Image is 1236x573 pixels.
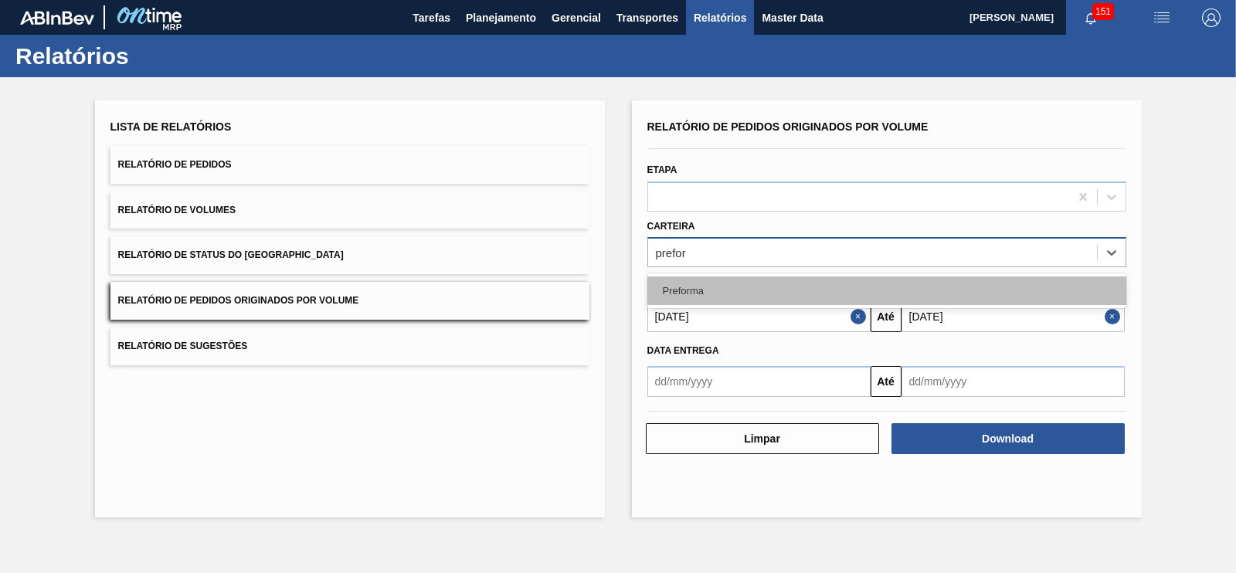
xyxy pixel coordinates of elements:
[413,8,450,27] span: Tarefas
[1066,7,1115,29] button: Notificações
[616,8,678,27] span: Transportes
[118,341,248,351] span: Relatório de Sugestões
[647,276,1126,305] div: Preforma
[15,47,290,65] h1: Relatórios
[466,8,536,27] span: Planejamento
[118,249,344,260] span: Relatório de Status do [GEOGRAPHIC_DATA]
[552,8,601,27] span: Gerencial
[110,236,589,274] button: Relatório de Status do [GEOGRAPHIC_DATA]
[110,120,232,133] span: Lista de Relatórios
[647,345,719,356] span: Data entrega
[110,192,589,229] button: Relatório de Volumes
[1105,301,1125,332] button: Close
[1092,3,1114,20] span: 151
[118,295,359,306] span: Relatório de Pedidos Originados por Volume
[647,366,871,397] input: dd/mm/yyyy
[694,8,746,27] span: Relatórios
[647,164,677,175] label: Etapa
[647,221,695,232] label: Carteira
[871,301,902,332] button: Até
[1202,8,1221,27] img: Logout
[891,423,1125,454] button: Download
[118,205,236,215] span: Relatório de Volumes
[20,11,94,25] img: TNhmsLtSVTkK8tSr43FrP2fwEKptu5GPRR3wAAAABJRU5ErkJggg==
[646,423,879,454] button: Limpar
[118,159,232,170] span: Relatório de Pedidos
[110,327,589,365] button: Relatório de Sugestões
[110,146,589,184] button: Relatório de Pedidos
[902,366,1125,397] input: dd/mm/yyyy
[762,8,823,27] span: Master Data
[871,366,902,397] button: Até
[851,301,871,332] button: Close
[1153,8,1171,27] img: userActions
[902,301,1125,332] input: dd/mm/yyyy
[647,301,871,332] input: dd/mm/yyyy
[110,282,589,320] button: Relatório de Pedidos Originados por Volume
[647,120,929,133] span: Relatório de Pedidos Originados por Volume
